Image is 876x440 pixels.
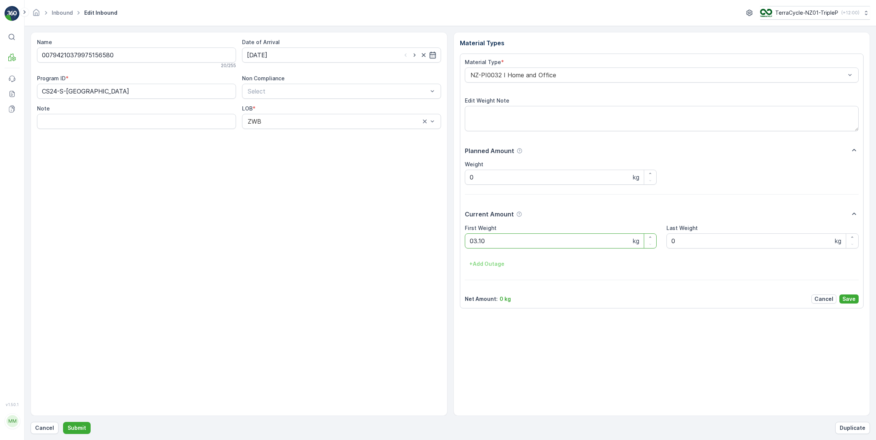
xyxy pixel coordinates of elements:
[83,9,119,17] span: Edit Inbound
[6,161,42,167] span: Tare Weight :
[5,408,20,434] button: MM
[32,11,40,18] a: Homepage
[63,422,91,434] button: Submit
[37,75,66,81] label: Program ID
[6,173,40,180] span: Asset Type :
[6,124,25,130] span: Name :
[465,97,509,104] label: Edit Weight Note
[633,236,639,245] p: kg
[35,424,54,432] p: Cancel
[32,186,116,192] span: NZ-PI0016 I Writing Instruments
[40,173,55,180] span: Pallet
[44,136,57,143] span: 146.1
[40,149,51,155] span: 116.1
[425,6,449,15] p: WIS002
[811,294,836,304] button: Cancel
[6,186,32,192] span: Material :
[6,136,44,143] span: Total Weight :
[242,48,441,63] input: dd/mm/yyyy
[242,39,280,45] label: Date of Arrival
[517,148,523,154] div: Help Tooltip Icon
[242,105,253,112] label: LOB
[633,173,639,182] p: kg
[835,236,841,245] p: kg
[842,295,856,303] p: Save
[5,402,20,407] span: v 1.50.1
[465,210,514,219] p: Current Amount
[500,295,511,303] p: 0 kg
[460,38,864,48] p: Material Types
[68,424,86,432] p: Submit
[52,9,73,16] a: Inbound
[516,211,522,217] div: Help Tooltip Icon
[25,124,45,130] span: WIS002
[760,6,870,20] button: TerraCycle-NZ01-TripleP(+12:00)
[469,260,504,268] p: + Add Outage
[465,295,498,303] p: Net Amount :
[5,6,20,21] img: logo
[465,146,514,155] p: Planned Amount
[42,161,49,167] span: 30
[31,422,59,434] button: Cancel
[840,424,865,432] p: Duplicate
[6,149,40,155] span: Net Weight :
[465,258,509,270] button: +Add Outage
[835,422,870,434] button: Duplicate
[760,9,772,17] img: TC_7kpGtVS.png
[775,9,838,17] p: TerraCycle-NZ01-TripleP
[248,87,428,96] p: Select
[839,294,859,304] button: Save
[242,75,285,81] label: Non Compliance
[465,225,497,231] label: First Weight
[465,59,501,65] label: Material Type
[666,225,698,231] label: Last Weight
[6,415,19,427] div: MM
[37,39,52,45] label: Name
[814,295,833,303] p: Cancel
[465,161,483,167] label: Weight
[221,63,236,69] p: 20 / 255
[37,105,50,112] label: Note
[841,10,859,16] p: ( +12:00 )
